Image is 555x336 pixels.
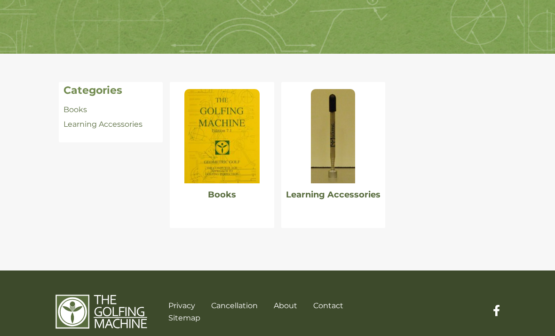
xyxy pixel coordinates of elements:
[274,301,297,310] a: About
[168,301,195,310] a: Privacy
[313,301,343,310] a: Contact
[168,313,200,322] a: Sitemap
[63,105,87,114] a: Books
[55,294,147,329] img: The Golfing Machine
[63,84,158,97] h4: Categories
[286,189,381,200] a: Learning Accessories
[208,189,236,200] a: Books
[63,120,143,129] a: Learning Accessories
[211,301,258,310] a: Cancellation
